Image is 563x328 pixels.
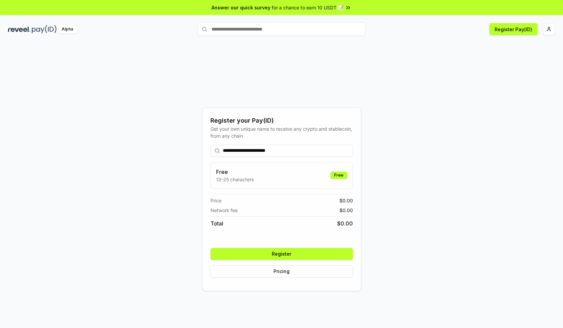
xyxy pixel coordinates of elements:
div: Get your own unique name to receive any crypto and stablecoin, from any chain [210,125,353,139]
button: Pricing [210,265,353,277]
span: for a chance to earn 10 USDT 📝 [272,4,343,11]
span: Total [210,219,223,227]
p: 13-25 characters [216,176,254,183]
span: Price [210,197,222,204]
button: Register [210,248,353,260]
button: Register Pay(ID) [489,23,538,35]
span: $ 0.00 [337,219,353,227]
img: pay_id [32,25,57,34]
div: Free [330,172,347,179]
div: Alpha [58,25,77,34]
h3: Free [216,168,254,176]
span: Answer our quick survey [211,4,270,11]
img: reveel_dark [8,25,30,34]
span: $ 0.00 [339,197,353,204]
span: $ 0.00 [339,207,353,214]
div: Register your Pay(ID) [210,116,353,125]
span: Network fee [210,207,238,214]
